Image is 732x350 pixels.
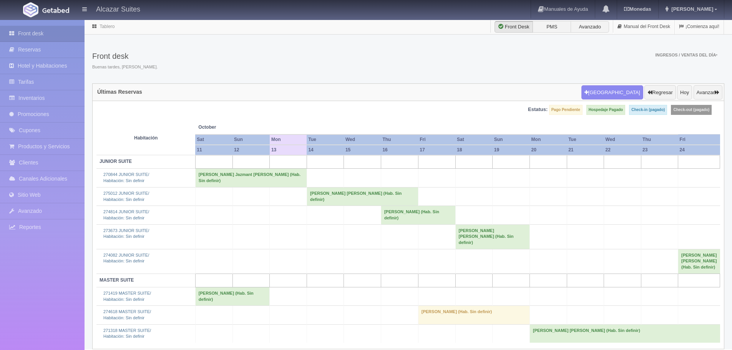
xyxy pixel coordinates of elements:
[493,134,530,145] th: Sun
[455,134,493,145] th: Sat
[604,134,641,145] th: Wed
[195,145,232,155] th: 11
[675,19,724,34] a: ¡Comienza aquí!
[455,224,530,249] td: [PERSON_NAME] [PERSON_NAME] (Hab. Sin definir)
[567,134,604,145] th: Tue
[23,2,38,17] img: Getabed
[344,134,381,145] th: Wed
[381,145,418,155] th: 16
[381,206,455,224] td: [PERSON_NAME] (Hab. Sin definir)
[624,6,651,12] b: Monedas
[694,85,722,100] button: Avanzar
[103,191,149,202] a: 275012 JUNIOR SUITE/Habitación: Sin definir
[530,324,720,343] td: [PERSON_NAME] [PERSON_NAME] (Hab. Sin definir)
[100,277,134,283] b: MASTER SUITE
[103,172,149,183] a: 270844 JUNIOR SUITE/Habitación: Sin definir
[42,7,69,13] img: Getabed
[678,134,720,145] th: Fri
[103,253,149,264] a: 274082 JUNIOR SUITE/Habitación: Sin definir
[528,106,548,113] label: Estatus:
[655,53,717,57] span: Ingresos / Ventas del día
[641,145,678,155] th: 23
[100,159,132,164] b: JUNIOR SUITE
[198,124,267,131] span: October
[530,145,567,155] th: 20
[418,145,455,155] th: 17
[571,21,609,33] label: Avanzado
[671,105,712,115] label: Check-out (pagado)
[530,134,567,145] th: Mon
[96,4,140,13] h4: Alcazar Suites
[92,64,158,70] span: Buenas tardes, [PERSON_NAME].
[92,52,158,60] h3: Front desk
[418,306,529,324] td: [PERSON_NAME] (Hab. Sin definir)
[195,287,270,305] td: [PERSON_NAME] (Hab. Sin definir)
[495,21,533,33] label: Front Desk
[613,19,674,34] a: Manual del Front Desk
[533,21,571,33] label: PMS
[134,135,158,141] strong: Habitación
[581,85,643,100] button: [GEOGRAPHIC_DATA]
[195,134,232,145] th: Sat
[669,6,713,12] span: [PERSON_NAME]
[644,85,676,100] button: Regresar
[307,134,344,145] th: Tue
[307,145,344,155] th: 14
[103,328,151,339] a: 271318 MASTER SUITE/Habitación: Sin definir
[195,169,307,187] td: [PERSON_NAME] Jazmant [PERSON_NAME] (Hab. Sin definir)
[678,249,720,274] td: [PERSON_NAME] [PERSON_NAME] (Hab. Sin definir)
[678,145,720,155] th: 24
[586,105,625,115] label: Hospedaje Pagado
[344,145,381,155] th: 15
[418,134,455,145] th: Fri
[232,145,270,155] th: 12
[100,24,115,29] a: Tablero
[493,145,530,155] th: 19
[270,134,307,145] th: Mon
[103,309,151,320] a: 274618 MASTER SUITE/Habitación: Sin definir
[641,134,678,145] th: Thu
[270,145,307,155] th: 13
[103,228,149,239] a: 273673 JUNIOR SUITE/Habitación: Sin definir
[103,291,151,302] a: 271419 MASTER SUITE/Habitación: Sin definir
[232,134,270,145] th: Sun
[455,145,493,155] th: 18
[604,145,641,155] th: 22
[381,134,418,145] th: Thu
[103,209,149,220] a: 274814 JUNIOR SUITE/Habitación: Sin definir
[629,105,667,115] label: Check-in (pagado)
[677,85,692,100] button: Hoy
[549,105,583,115] label: Pago Pendiente
[97,89,142,95] h4: Últimas Reservas
[567,145,604,155] th: 21
[307,187,418,206] td: [PERSON_NAME] [PERSON_NAME] (Hab. Sin definir)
